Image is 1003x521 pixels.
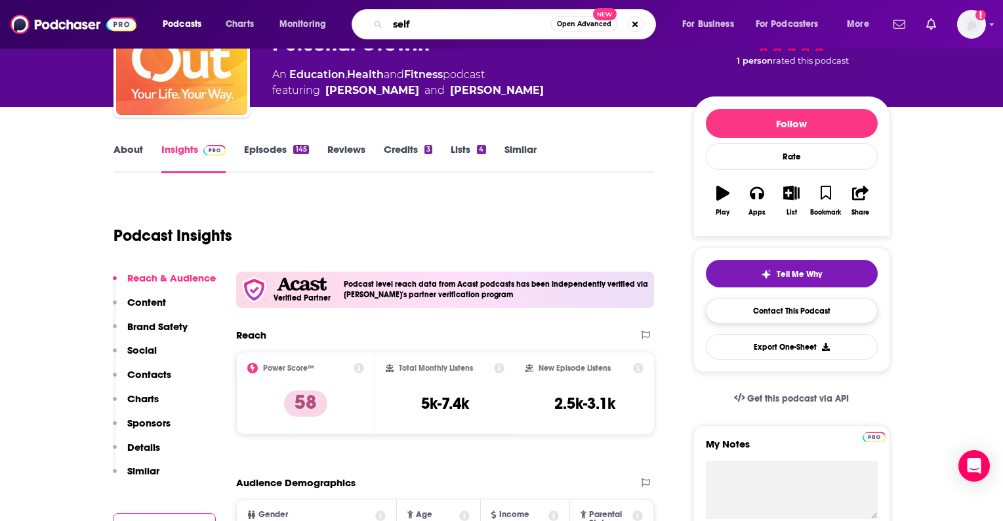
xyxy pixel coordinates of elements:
[226,15,254,33] span: Charts
[113,465,159,489] button: Similar
[888,13,911,35] a: Show notifications dropdown
[847,15,869,33] span: More
[716,209,729,217] div: Play
[113,226,232,245] h1: Podcast Insights
[113,441,160,465] button: Details
[740,177,774,224] button: Apps
[921,13,941,35] a: Show notifications dropdown
[113,392,159,417] button: Charts
[774,177,808,224] button: List
[810,209,841,217] div: Bookmark
[957,10,986,39] span: Logged in as pstanton
[364,9,668,39] div: Search podcasts, credits, & more...
[327,143,365,173] a: Reviews
[236,329,266,341] h2: Reach
[499,511,529,519] span: Income
[748,209,766,217] div: Apps
[706,334,878,360] button: Export One-Sheet
[113,368,171,392] button: Contacts
[347,68,384,81] a: Health
[10,12,136,37] img: Podchaser - Follow, Share and Rate Podcasts
[975,10,986,20] svg: Add a profile image
[127,272,216,284] p: Reach & Audience
[163,15,201,33] span: Podcasts
[127,465,159,477] p: Similar
[154,14,218,35] button: open menu
[404,68,443,81] a: Fitness
[838,14,886,35] button: open menu
[747,393,849,404] span: Get this podcast via API
[127,392,159,405] p: Charts
[706,260,878,287] button: tell me why sparkleTell Me Why
[277,278,327,291] img: Acast
[127,417,171,429] p: Sponsors
[706,109,878,138] button: Follow
[554,394,615,413] h3: 2.5k-3.1k
[113,272,216,296] button: Reach & Audience
[113,344,157,368] button: Social
[787,209,797,217] div: List
[127,344,157,356] p: Social
[263,364,314,373] h2: Power Score™
[127,441,160,453] p: Details
[761,269,771,280] img: tell me why sparkle
[451,143,485,173] a: Lists4
[706,177,740,224] button: Play
[957,10,986,39] button: Show profile menu
[773,56,849,66] span: rated this podcast
[557,21,611,28] span: Open Advanced
[724,383,860,415] a: Get this podcast via API
[127,296,166,308] p: Content
[756,15,819,33] span: For Podcasters
[127,368,171,381] p: Contacts
[113,143,143,173] a: About
[416,511,432,519] span: Age
[777,269,822,280] span: Tell Me Why
[293,145,308,154] div: 145
[706,143,878,170] div: Rate
[551,16,617,32] button: Open AdvancedNew
[270,14,343,35] button: open menu
[673,14,750,35] button: open menu
[958,450,990,482] div: Open Intercom Messenger
[424,83,445,98] span: and
[737,56,773,66] span: 1 person
[384,68,404,81] span: and
[539,364,611,373] h2: New Episode Listens
[345,68,347,81] span: ,
[384,143,432,173] a: Credits3
[161,143,226,173] a: InsightsPodchaser Pro
[388,14,551,35] input: Search podcasts, credits, & more...
[450,83,544,98] a: Keri Ohlrich
[113,417,171,441] button: Sponsors
[113,320,188,344] button: Brand Safety
[325,83,419,98] a: Kelly Guenther
[236,476,356,489] h2: Audience Demographics
[747,14,838,35] button: open menu
[809,177,843,224] button: Bookmark
[851,209,869,217] div: Share
[399,364,473,373] h2: Total Monthly Listens
[244,143,308,173] a: Episodes145
[289,68,345,81] a: Education
[272,67,544,98] div: An podcast
[344,280,649,299] h4: Podcast level reach data from Acast podcasts has been independently verified via [PERSON_NAME]'s ...
[274,294,331,302] h5: Verified Partner
[863,432,886,442] img: Podchaser Pro
[593,8,617,20] span: New
[279,15,326,33] span: Monitoring
[504,143,537,173] a: Similar
[203,145,226,156] img: Podchaser Pro
[424,145,432,154] div: 3
[843,177,877,224] button: Share
[957,10,986,39] img: User Profile
[258,511,288,519] span: Gender
[682,15,734,33] span: For Business
[421,394,469,413] h3: 5k-7.4k
[706,438,878,461] label: My Notes
[706,298,878,323] a: Contact This Podcast
[477,145,485,154] div: 4
[284,390,327,417] p: 58
[863,430,886,442] a: Pro website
